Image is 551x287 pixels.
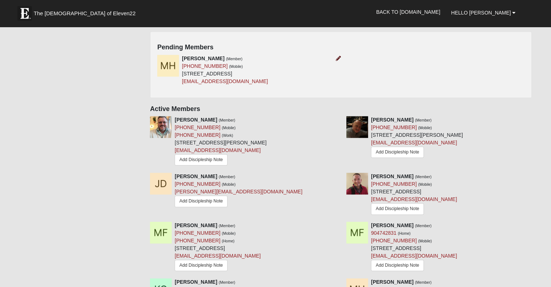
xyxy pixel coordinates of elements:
small: (Mobile) [222,126,235,130]
a: [PERSON_NAME][EMAIL_ADDRESS][DOMAIN_NAME] [175,189,302,194]
small: (Member) [219,224,235,228]
small: (Member) [226,57,243,61]
small: (Mobile) [418,239,432,243]
a: 904742831 [371,230,396,236]
div: [STREET_ADDRESS] [371,222,457,273]
a: Add Discipleship Note [175,196,228,207]
small: (Mobile) [229,64,243,69]
a: [PHONE_NUMBER] [175,181,220,187]
strong: [PERSON_NAME] [175,117,217,123]
strong: [PERSON_NAME] [371,222,413,228]
small: (Member) [219,175,235,179]
small: (Mobile) [222,182,235,186]
div: [STREET_ADDRESS] [175,222,260,273]
small: (Mobile) [418,126,432,130]
h4: Active Members [150,105,532,113]
span: Hello [PERSON_NAME] [451,10,511,16]
strong: [PERSON_NAME] [175,222,217,228]
a: [EMAIL_ADDRESS][DOMAIN_NAME] [175,253,260,259]
strong: [PERSON_NAME] [371,117,413,123]
a: [EMAIL_ADDRESS][DOMAIN_NAME] [371,140,457,145]
a: [PHONE_NUMBER] [371,124,417,130]
div: [STREET_ADDRESS][PERSON_NAME] [371,116,463,160]
div: [STREET_ADDRESS][PERSON_NAME] [175,116,267,167]
a: Add Discipleship Note [175,154,228,165]
a: [EMAIL_ADDRESS][DOMAIN_NAME] [371,253,457,259]
a: [PHONE_NUMBER] [371,238,417,243]
a: [PHONE_NUMBER] [182,63,228,69]
div: [STREET_ADDRESS] [371,173,457,216]
a: [PHONE_NUMBER] [175,238,220,243]
strong: [PERSON_NAME] [371,173,413,179]
strong: [PERSON_NAME] [175,173,217,179]
a: [PHONE_NUMBER] [371,181,417,187]
small: (Member) [415,118,431,122]
a: Add Discipleship Note [371,147,424,158]
small: (Work) [222,133,233,138]
a: Hello [PERSON_NAME] [446,4,521,22]
a: [EMAIL_ADDRESS][DOMAIN_NAME] [182,78,268,84]
a: [PHONE_NUMBER] [175,132,220,138]
a: [EMAIL_ADDRESS][DOMAIN_NAME] [371,196,457,202]
a: Add Discipleship Note [175,260,228,271]
a: [PHONE_NUMBER] [175,230,220,236]
a: [PHONE_NUMBER] [175,124,220,130]
a: Add Discipleship Note [371,203,424,214]
a: The [DEMOGRAPHIC_DATA] of Eleven22 [14,3,159,21]
small: (Mobile) [222,231,235,235]
small: (Home) [222,239,234,243]
a: Back to [DOMAIN_NAME] [371,3,446,21]
small: (Member) [415,175,431,179]
img: Eleven22 logo [17,6,32,21]
div: [STREET_ADDRESS] [182,55,268,85]
h4: Pending Members [157,44,525,52]
span: The [DEMOGRAPHIC_DATA] of Eleven22 [34,10,135,17]
small: (Member) [415,224,431,228]
small: (Home) [398,231,410,235]
a: [EMAIL_ADDRESS][DOMAIN_NAME] [175,147,260,153]
strong: [PERSON_NAME] [182,56,224,61]
small: (Mobile) [418,182,432,186]
small: (Member) [219,118,235,122]
a: Add Discipleship Note [371,260,424,271]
